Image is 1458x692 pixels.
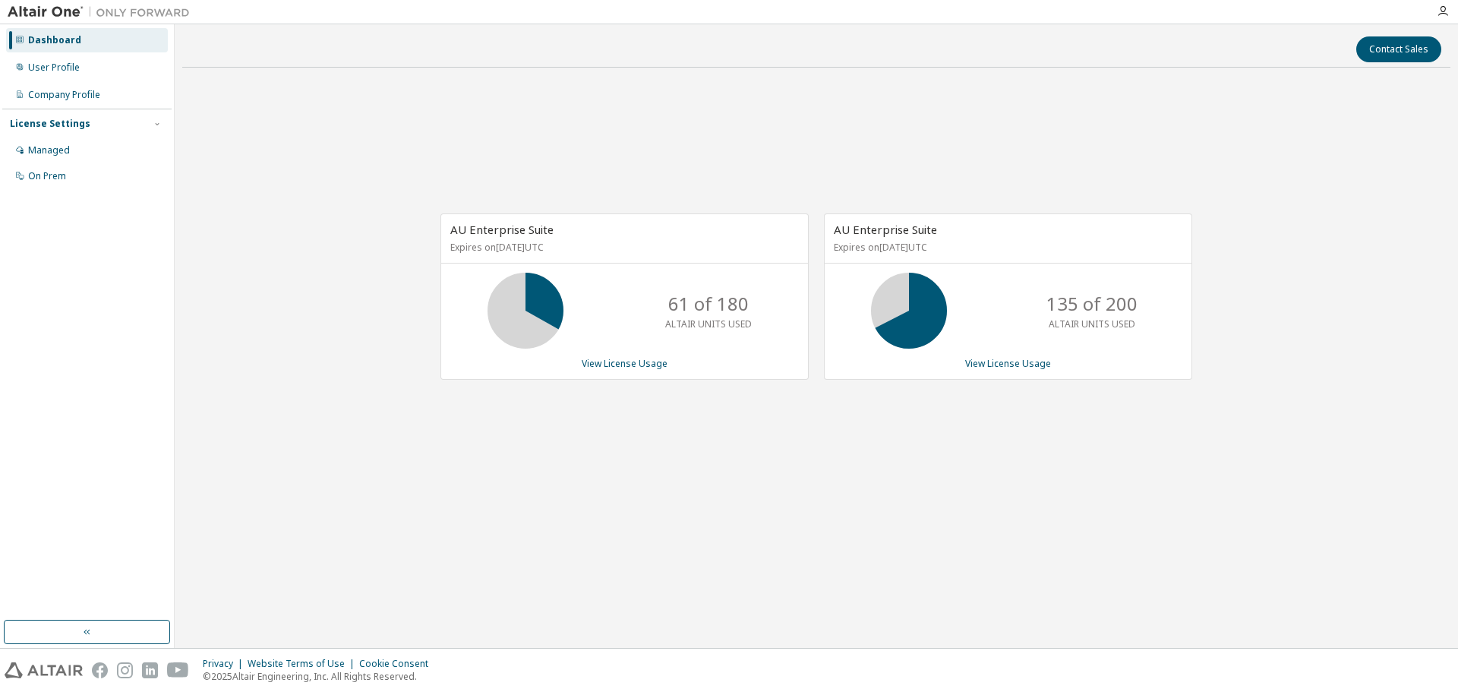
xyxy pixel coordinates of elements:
[28,144,70,156] div: Managed
[965,357,1051,370] a: View License Usage
[834,222,937,237] span: AU Enterprise Suite
[8,5,197,20] img: Altair One
[665,318,752,330] p: ALTAIR UNITS USED
[582,357,667,370] a: View License Usage
[1049,318,1135,330] p: ALTAIR UNITS USED
[1356,36,1441,62] button: Contact Sales
[450,241,795,254] p: Expires on [DATE] UTC
[28,89,100,101] div: Company Profile
[834,241,1179,254] p: Expires on [DATE] UTC
[28,62,80,74] div: User Profile
[203,670,437,683] p: © 2025 Altair Engineering, Inc. All Rights Reserved.
[203,658,248,670] div: Privacy
[117,662,133,678] img: instagram.svg
[248,658,359,670] div: Website Terms of Use
[92,662,108,678] img: facebook.svg
[167,662,189,678] img: youtube.svg
[359,658,437,670] div: Cookie Consent
[28,34,81,46] div: Dashboard
[1046,291,1138,317] p: 135 of 200
[450,222,554,237] span: AU Enterprise Suite
[142,662,158,678] img: linkedin.svg
[28,170,66,182] div: On Prem
[668,291,749,317] p: 61 of 180
[10,118,90,130] div: License Settings
[5,662,83,678] img: altair_logo.svg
